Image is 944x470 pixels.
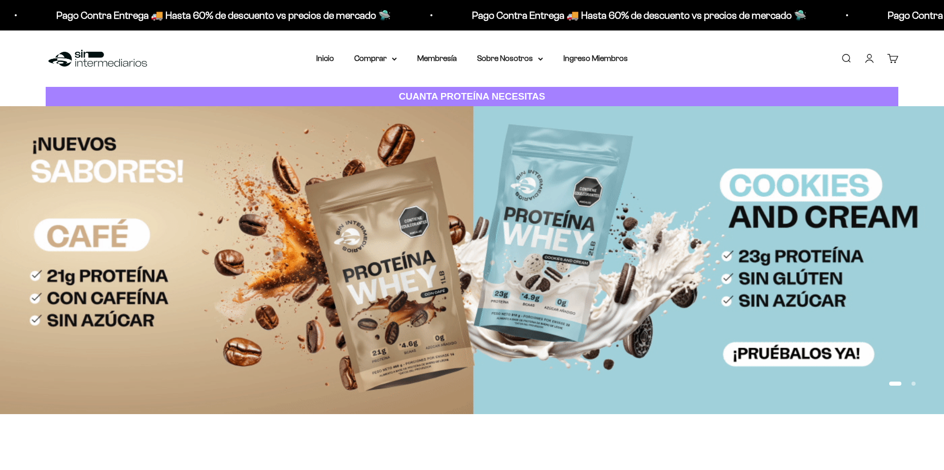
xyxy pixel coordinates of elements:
[46,87,898,107] a: CUANTA PROTEÍNA NECESITAS
[49,7,384,23] p: Pago Contra Entrega 🚚 Hasta 60% de descuento vs precios de mercado 🛸
[563,54,628,62] a: Ingreso Miembros
[417,54,457,62] a: Membresía
[399,91,546,102] strong: CUANTA PROTEÍNA NECESITAS
[354,52,397,65] summary: Comprar
[477,52,543,65] summary: Sobre Nosotros
[465,7,799,23] p: Pago Contra Entrega 🚚 Hasta 60% de descuento vs precios de mercado 🛸
[316,54,334,62] a: Inicio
